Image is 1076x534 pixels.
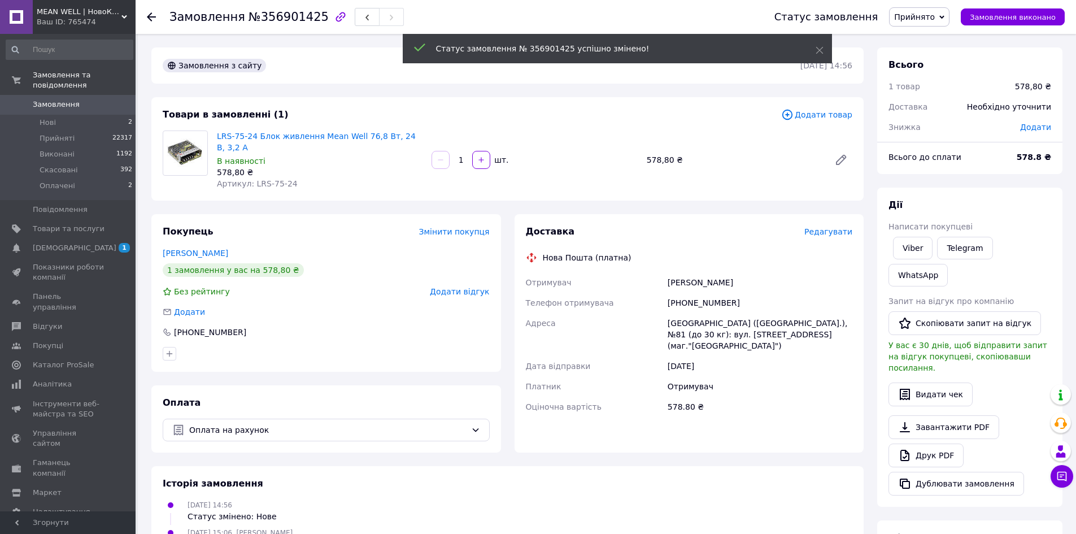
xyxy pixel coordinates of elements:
span: Замовлення та повідомлення [33,70,136,90]
span: Замовлення [169,10,245,24]
span: Каталог ProSale [33,360,94,370]
a: Редагувати [830,149,852,171]
span: Оплата на рахунок [189,424,467,436]
span: Редагувати [804,227,852,236]
a: [PERSON_NAME] [163,249,228,258]
span: Отримувач [526,278,572,287]
a: Друк PDF [888,444,964,467]
div: [PHONE_NUMBER] [173,327,247,338]
span: Відгуки [33,322,62,332]
div: Нова Пошта (платна) [540,252,634,263]
a: Viber [893,237,933,259]
button: Видати чек [888,383,973,406]
span: [DATE] 14:56 [188,501,232,509]
span: Написати покупцеві [888,222,973,231]
button: Скопіювати запит на відгук [888,311,1041,335]
span: Оплачені [40,181,75,191]
span: Дії [888,199,903,210]
div: Ваш ID: 765474 [37,17,136,27]
span: В наявності [217,157,265,166]
span: 2 [128,118,132,128]
div: [PERSON_NAME] [665,272,855,293]
span: Панель управління [33,292,104,312]
span: Нові [40,118,56,128]
span: Платник [526,382,561,391]
div: Статус замовлення № 356901425 успішно змінено! [436,43,787,54]
span: Виконані [40,149,75,159]
button: Чат з покупцем [1051,465,1073,488]
span: Адреса [526,319,556,328]
div: 1 замовлення у вас на 578,80 ₴ [163,263,304,277]
div: шт. [491,154,509,166]
span: Додати [174,307,205,316]
div: Статус замовлення [774,11,878,23]
a: LRS-75-24 Блок живлення Mean Well 76,8 Вт, 24 В, 3,2 А [217,132,416,152]
img: LRS-75-24 Блок живлення Mean Well 76,8 Вт, 24 В, 3,2 А [163,135,207,171]
span: Показники роботи компанії [33,262,104,283]
span: 392 [120,165,132,175]
span: Артикул: LRS-75-24 [217,179,298,188]
span: Всього до сплати [888,153,961,162]
div: Отримувач [665,376,855,397]
div: 578,80 ₴ [217,167,422,178]
span: Історія замовлення [163,478,263,489]
div: 578,80 ₴ [1015,81,1051,92]
div: [PHONE_NUMBER] [665,293,855,313]
span: Оплата [163,397,201,408]
span: Змінити покупця [419,227,490,236]
span: Скасовані [40,165,78,175]
span: Управління сайтом [33,428,104,449]
span: Товари та послуги [33,224,104,234]
button: Замовлення виконано [961,8,1065,25]
div: Повернутися назад [147,11,156,23]
span: Покупці [33,341,63,351]
span: MEAN WELL | НовоКонцепт Плюс [37,7,121,17]
span: Інструменти веб-майстра та SEO [33,399,104,419]
span: Телефон отримувача [526,298,614,307]
span: Товари в замовленні (1) [163,109,289,120]
span: 1 [119,243,130,253]
span: Прийнято [894,12,935,21]
a: Telegram [937,237,992,259]
span: Додати товар [781,108,852,121]
span: Дата відправки [526,362,591,371]
span: Маркет [33,488,62,498]
span: [DEMOGRAPHIC_DATA] [33,243,116,253]
span: 1 товар [888,82,920,91]
span: Повідомлення [33,205,88,215]
span: Запит на відгук про компанію [888,297,1014,306]
span: Додати [1020,123,1051,132]
span: Покупець [163,226,214,237]
span: 2 [128,181,132,191]
button: Дублювати замовлення [888,472,1024,496]
span: Додати відгук [430,287,489,296]
span: У вас є 30 днів, щоб відправити запит на відгук покупцеві, скопіювавши посилання. [888,341,1047,372]
span: Прийняті [40,133,75,144]
span: Замовлення виконано [970,13,1056,21]
span: №356901425 [249,10,329,24]
span: Аналітика [33,379,72,389]
b: 578.8 ₴ [1017,153,1051,162]
span: Без рейтингу [174,287,230,296]
div: Статус змінено: Нове [188,511,277,522]
span: Оціночна вартість [526,402,602,411]
span: Всього [888,59,923,70]
span: Доставка [526,226,575,237]
div: Необхідно уточнити [960,94,1058,119]
span: 22317 [112,133,132,144]
span: Замовлення [33,99,80,110]
div: [GEOGRAPHIC_DATA] ([GEOGRAPHIC_DATA].), №81 (до 30 кг): вул. [STREET_ADDRESS] (маг."[GEOGRAPHIC_D... [665,313,855,356]
div: [DATE] [665,356,855,376]
span: 1192 [116,149,132,159]
input: Пошук [6,40,133,60]
span: Знижка [888,123,921,132]
a: WhatsApp [888,264,948,286]
div: 578,80 ₴ [642,152,825,168]
span: Налаштування [33,507,90,517]
div: 578.80 ₴ [665,397,855,417]
a: Завантажити PDF [888,415,999,439]
span: Гаманець компанії [33,458,104,478]
div: Замовлення з сайту [163,59,266,72]
span: Доставка [888,102,927,111]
